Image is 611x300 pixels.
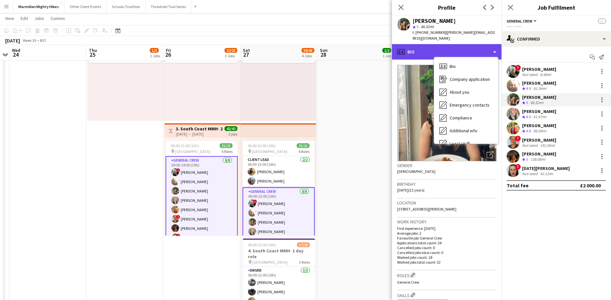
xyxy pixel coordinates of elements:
[434,137,498,150] div: Legal stuff
[252,260,288,265] span: [GEOGRAPHIC_DATA]
[507,24,606,29] div: --:-- - --:--
[21,38,37,43] span: Week 39
[224,126,237,131] span: 42/42
[434,111,498,124] div: Compliance
[248,242,276,247] span: 06:00-22:00 (16h)
[416,24,418,29] span: 5
[175,149,210,154] span: [GEOGRAPHIC_DATA]
[532,86,548,91] div: 81.34mi
[522,66,556,72] div: [PERSON_NAME]
[228,131,237,136] div: 2 jobs
[532,128,548,134] div: 98.69mi
[515,136,521,141] span: !
[243,187,315,276] app-card-role: General Crew8/806:00-22:00 (16h)![PERSON_NAME][PERSON_NAME][PERSON_NAME][PERSON_NAME]
[88,51,97,58] span: 25
[526,100,528,105] span: 5
[319,51,328,58] span: 28
[165,51,171,58] span: 26
[18,14,31,23] a: Edit
[299,149,310,154] span: 6 Roles
[529,100,545,106] div: 86.52mi
[420,24,435,29] span: 86.52mi
[397,292,496,298] h3: Skills
[32,14,47,23] a: Jobs
[48,14,68,23] a: Comms
[450,89,469,95] span: About you
[434,86,498,98] div: About you
[515,65,521,70] span: !
[522,72,539,77] div: Not rated
[397,240,496,245] p: Applications total count: 34
[413,18,456,24] div: [PERSON_NAME]
[171,143,199,148] span: 09:00-21:00 (12h)
[434,60,498,73] div: Bio
[397,200,496,206] h3: Location
[413,30,495,41] span: | [PERSON_NAME][EMAIL_ADDRESS][DOMAIN_NAME]
[483,148,496,161] div: Open photos pop-in
[397,163,496,168] h3: Gender
[507,19,532,23] span: General Crew
[397,250,496,255] p: Cancelled jobs total count: 0
[299,260,310,265] span: 2 Roles
[297,143,310,148] span: 21/21
[507,182,529,189] div: Total fee
[450,76,490,82] span: Company application
[243,141,315,236] div: 06:00-22:00 (16h)21/21 [GEOGRAPHIC_DATA]6 RolesClient Lead2/206:00-22:00 (16h)[PERSON_NAME][PERSO...
[397,231,496,236] p: Average jobs: 2
[532,114,548,120] div: 61.67mi
[397,245,496,250] p: Cancelled jobs count: 0
[397,226,496,231] p: First experience: [DATE]
[397,207,456,211] span: [STREET_ADDRESS][PERSON_NAME]
[392,3,501,12] h3: Profile
[40,38,46,43] div: BST
[397,260,496,265] p: Worked jobs total count: 32
[220,143,233,148] span: 21/21
[434,124,498,137] div: Additional info
[539,171,554,176] div: 42.12mi
[522,94,556,100] div: [PERSON_NAME]
[301,48,314,53] span: 39/43
[522,143,539,148] div: Not rated
[397,65,496,161] img: Crew avatar or photo
[529,157,547,162] div: 138.08mi
[522,151,556,157] div: [PERSON_NAME]
[450,102,490,108] span: Emergency contacts
[397,169,435,174] span: [DEMOGRAPHIC_DATA]
[166,47,171,53] span: Fri
[5,37,20,44] div: [DATE]
[397,255,496,260] p: Worked jobs count: 18
[243,248,315,259] h3: 4. South Coast MMH- 1 day role
[397,236,496,240] p: Favourite job: General Crew
[150,53,160,58] div: 2 Jobs
[320,47,328,53] span: Sun
[450,63,456,69] span: Bio
[248,143,276,148] span: 06:00-22:00 (16h)
[522,123,556,128] div: [PERSON_NAME]
[12,47,20,53] span: Wed
[397,280,419,285] span: General Crew
[176,234,180,238] span: !
[21,15,28,21] span: Edit
[89,47,97,53] span: Thu
[51,15,65,21] span: Comms
[392,44,501,60] div: Bio
[526,157,528,162] span: 5
[515,164,521,170] span: !
[397,219,496,225] h3: Work history
[382,48,391,53] span: 1/1
[253,200,257,203] span: !
[413,30,446,35] span: t. [PHONE_NUMBER]
[539,143,556,148] div: 152.06mi
[166,141,238,236] app-job-card: 09:00-21:00 (12h)21/21 [GEOGRAPHIC_DATA]6 RolesGeneral Crew8/809:00-19:00 (10h)![PERSON_NAME][PER...
[539,72,552,77] div: 8.48mi
[243,47,250,53] span: Sat
[397,188,425,192] span: [DATE] (21 years)
[222,149,233,154] span: 6 Roles
[297,242,310,247] span: 17/20
[522,108,556,114] div: [PERSON_NAME]
[150,48,159,53] span: 1/2
[598,19,606,23] span: --
[450,115,472,121] span: Compliance
[397,272,496,278] h3: Roles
